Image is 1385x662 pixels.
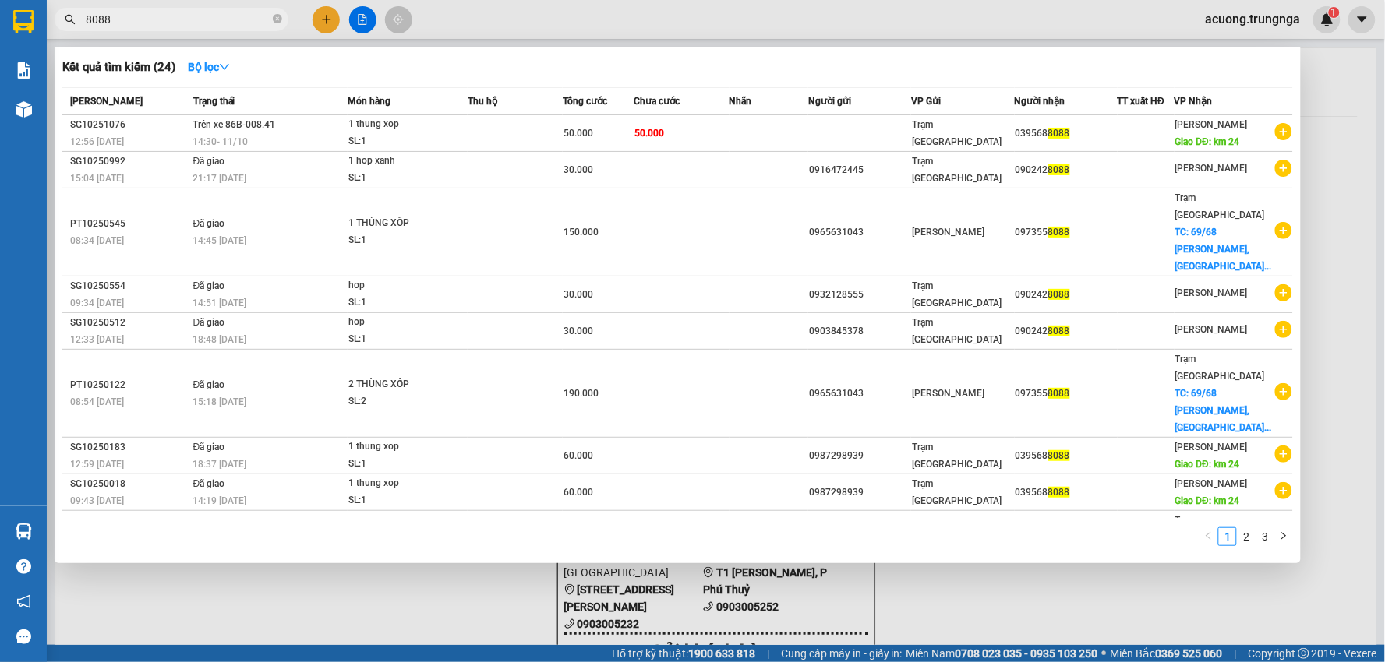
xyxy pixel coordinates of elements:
span: Nhãn [730,96,752,107]
img: solution-icon [16,62,32,79]
div: SG10251076 [70,117,189,133]
div: 0987298939 [809,484,910,501]
input: Tìm tên, số ĐT hoặc mã đơn [86,11,270,28]
span: close-circle [273,14,282,23]
div: 0916472445 [809,162,910,178]
span: 14:45 [DATE] [193,235,247,246]
div: 1 thung xop [348,116,465,133]
li: 3 [1256,527,1274,546]
div: 0965631043 [809,386,910,402]
li: Trung Nga [8,8,226,37]
span: plus-circle [1275,482,1292,499]
span: [PERSON_NAME] [912,388,984,399]
div: 0965631043 [809,224,910,241]
span: 8088 [1048,388,1070,399]
span: 12:56 [DATE] [70,136,124,147]
span: TC: 69/68 [PERSON_NAME], [GEOGRAPHIC_DATA]... [1175,388,1272,433]
div: 090242 [1016,287,1117,303]
span: plus-circle [1275,160,1292,177]
span: Đã giao [193,478,225,489]
div: 039568 [1016,448,1117,464]
span: [PERSON_NAME] [1175,324,1248,335]
span: left [1204,531,1214,541]
span: [PERSON_NAME] [1175,163,1248,174]
span: Trạng thái [193,96,235,107]
button: right [1274,527,1293,546]
span: Đã giao [193,218,225,229]
li: 1 [1218,527,1237,546]
span: 14:30 - 11/10 [193,136,249,147]
div: 039568 [1016,125,1117,142]
div: PT10250545 [70,216,189,232]
span: 60.000 [564,487,593,498]
span: 8088 [1048,164,1070,175]
div: 0932128555 [809,287,910,303]
span: 30.000 [564,289,593,300]
span: 15:18 [DATE] [193,396,247,407]
span: 09:43 [DATE] [70,495,124,506]
span: 60.000 [564,450,593,461]
span: 190.000 [564,388,599,399]
span: [PERSON_NAME] [1175,442,1248,452]
div: SG10250018 [70,476,189,492]
span: Giao DĐ: km 24 [1175,495,1240,506]
span: Đã giao [193,317,225,328]
span: Trạm [GEOGRAPHIC_DATA] [1175,192,1265,220]
span: 18:37 [DATE] [193,459,247,470]
span: plus-circle [1275,321,1292,338]
div: 097355 [1016,386,1117,402]
a: 1 [1219,528,1236,545]
span: [PERSON_NAME] [1175,119,1248,130]
span: Trạm [GEOGRAPHIC_DATA] [912,119,1002,147]
button: Bộ lọcdown [175,55,242,79]
span: 8088 [1048,326,1070,336]
span: 12:59 [DATE] [70,459,124,470]
span: [PERSON_NAME] [70,96,143,107]
span: close-circle [273,12,282,27]
div: PT10250122 [70,377,189,393]
div: SL: 2 [348,393,465,410]
span: 08:34 [DATE] [70,235,124,246]
span: Chưa cước [634,96,680,107]
div: 2 THÙNG XỐP [348,376,465,393]
span: VP Gửi [911,96,941,107]
div: 0903845378 [809,323,910,340]
span: Trạm [GEOGRAPHIC_DATA] [912,317,1002,345]
span: Trạm [GEOGRAPHIC_DATA] [912,156,1002,184]
span: notification [16,594,31,609]
img: logo.jpg [8,8,62,62]
span: Trên xe 86B-008.41 [193,119,276,130]
button: left [1200,527,1218,546]
span: Thu hộ [468,96,497,107]
span: VP Nhận [1175,96,1213,107]
span: [PERSON_NAME] [1175,478,1248,489]
span: 08:54 [DATE] [70,396,124,407]
span: 50.000 [564,128,593,139]
span: plus-circle [1275,383,1292,400]
li: Next Page [1274,527,1293,546]
div: 090242 [1016,323,1117,340]
span: Trạm [GEOGRAPHIC_DATA] [912,442,1002,470]
span: 18:48 [DATE] [193,334,247,345]
span: TT xuất HĐ [1118,96,1165,107]
div: 1 thung xop [348,438,465,456]
div: 1 hop xanh [348,153,465,170]
div: SG10250512 [70,315,189,331]
li: 2 [1237,527,1256,546]
span: 14:51 [DATE] [193,298,247,308]
span: 14:19 [DATE] [193,495,247,506]
span: plus-circle [1275,445,1292,463]
span: 8088 [1048,450,1070,461]
div: 097355 [1016,224,1117,241]
span: 12:33 [DATE] [70,334,124,345]
img: warehouse-icon [16,101,32,118]
span: plus-circle [1275,284,1292,301]
span: Đã giao [193,156,225,167]
div: SG10250554 [70,278,189,294]
span: message [16,629,31,644]
span: 8088 [1048,128,1070,139]
span: question-circle [16,559,31,574]
span: 30.000 [564,326,593,336]
div: SL: 1 [348,232,465,249]
div: 0987298939 [809,448,910,464]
